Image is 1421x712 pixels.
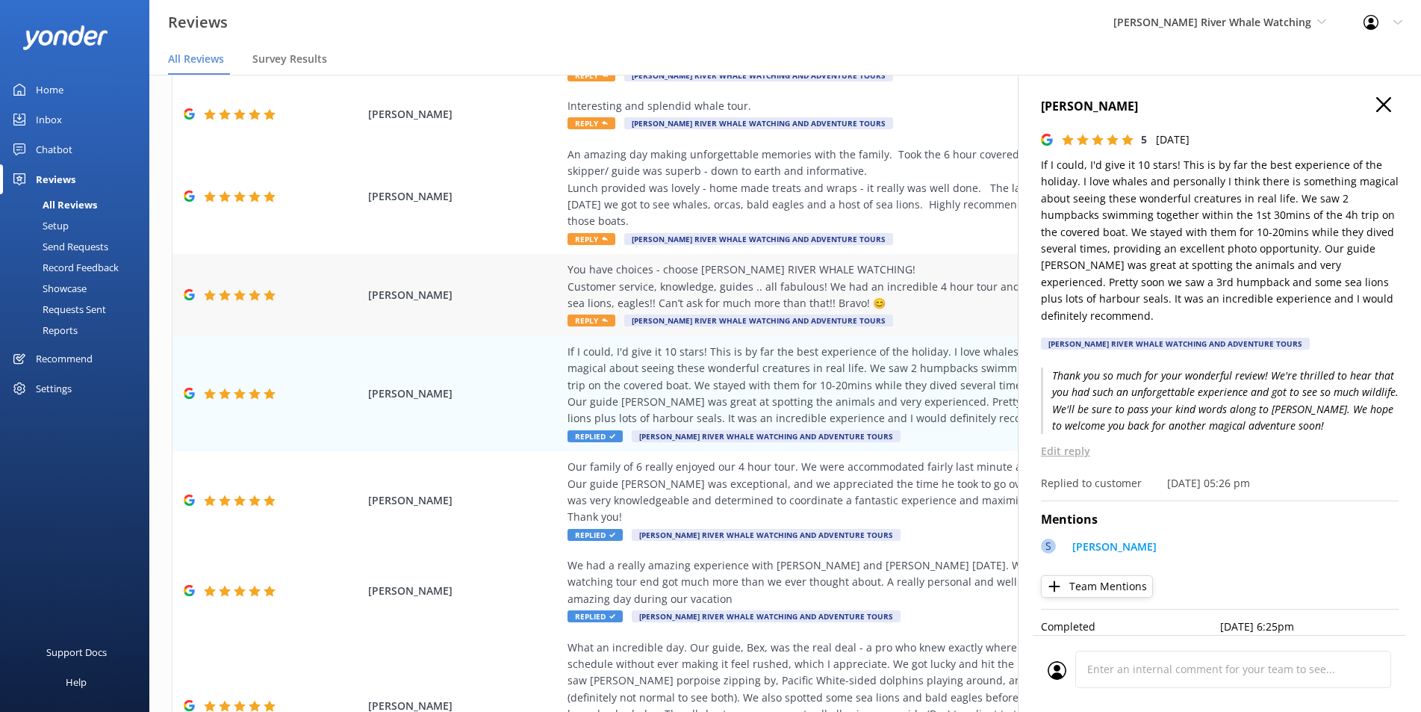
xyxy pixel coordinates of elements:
span: [PERSON_NAME] [368,106,560,123]
a: Send Requests [9,236,149,257]
div: We had a really amazing experience with [PERSON_NAME] and [PERSON_NAME] [DATE]. We booked the ful... [568,557,1247,607]
div: Send Requests [9,236,108,257]
span: [PERSON_NAME] [368,583,560,599]
div: Our family of 6 really enjoyed our 4 hour tour. We were accommodated fairly last minute and it wa... [568,459,1247,526]
a: Setup [9,215,149,236]
span: Reply [568,117,615,129]
div: Inbox [36,105,62,134]
span: [PERSON_NAME] River Whale Watching [1113,15,1311,29]
p: Edit reply [1041,443,1399,459]
div: Settings [36,374,72,403]
div: Reviews [36,164,75,194]
span: [PERSON_NAME] [368,492,560,509]
div: Support Docs [46,637,107,667]
img: user_profile.svg [1048,661,1066,680]
div: Setup [9,215,69,236]
span: [PERSON_NAME] [368,287,560,303]
span: [PERSON_NAME] River Whale Watching and Adventure Tours [624,233,893,245]
span: Reply [568,233,615,245]
h3: Reviews [168,10,228,34]
a: [PERSON_NAME] [1065,539,1157,559]
span: Survey Results [252,52,327,66]
div: If I could, I'd give it 10 stars! This is by far the best experience of the holiday. I love whale... [568,344,1247,427]
div: All Reviews [9,194,97,215]
img: yonder-white-logo.png [22,25,108,50]
div: Reports [9,320,78,341]
p: If I could, I'd give it 10 stars! This is by far the best experience of the holiday. I love whale... [1041,157,1399,324]
span: [PERSON_NAME] [368,188,560,205]
p: [PERSON_NAME] [1072,539,1157,555]
div: Help [66,667,87,697]
button: Close [1376,97,1391,114]
div: Chatbot [36,134,72,164]
div: An amazing day making unforgettable memories with the family. Took the 6 hour covered boat ride -... [568,146,1247,230]
span: [PERSON_NAME] River Whale Watching and Adventure Tours [632,430,901,442]
p: Replied to customer [1041,475,1142,492]
p: Thank you so much for your wonderful review! We're thrilled to hear that you had such an unforget... [1041,368,1399,435]
h4: Mentions [1041,510,1399,530]
span: [PERSON_NAME] River Whale Watching and Adventure Tours [632,610,901,622]
a: Showcase [9,278,149,299]
div: You have choices - choose [PERSON_NAME] RIVER WHALE WATCHING! Customer service, knowledge, guides... [568,261,1247,312]
span: Replied [568,430,623,442]
p: [DATE] 05:26 pm [1167,475,1250,492]
a: Reports [9,320,149,341]
div: Record Feedback [9,257,119,278]
span: [PERSON_NAME] River Whale Watching and Adventure Tours [632,529,901,541]
h4: [PERSON_NAME] [1041,97,1399,117]
span: [PERSON_NAME] River Whale Watching and Adventure Tours [624,315,893,326]
span: [PERSON_NAME] [368,386,560,402]
div: Requests Sent [9,299,106,320]
p: [DATE] [1156,131,1190,148]
span: Replied [568,610,623,622]
div: [PERSON_NAME] River Whale Watching and Adventure Tours [1041,338,1310,350]
span: Reply [568,315,615,326]
a: All Reviews [9,194,149,215]
span: Replied [568,529,623,541]
button: Team Mentions [1041,575,1153,598]
div: Recommend [36,344,93,374]
p: Completed [1041,619,1220,635]
div: S [1041,539,1056,554]
span: [PERSON_NAME] River Whale Watching and Adventure Tours [624,117,893,129]
div: Showcase [9,278,87,299]
a: Requests Sent [9,299,149,320]
a: Record Feedback [9,257,149,278]
div: Home [36,75,63,105]
span: 5 [1141,132,1147,146]
div: Interesting and splendid whale tour. [568,98,1247,114]
span: All Reviews [168,52,224,66]
p: [DATE] 6:25pm [1220,619,1399,635]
